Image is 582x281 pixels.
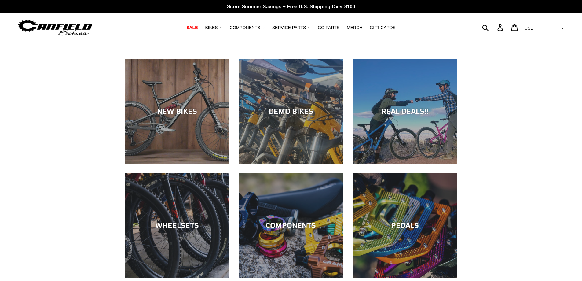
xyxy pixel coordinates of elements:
[125,59,229,164] a: NEW BIKES
[239,173,343,278] a: COMPONENTS
[230,25,260,30] span: COMPONENTS
[227,24,268,32] button: COMPONENTS
[125,107,229,116] div: NEW BIKES
[125,221,229,230] div: WHEELSETS
[485,21,501,34] input: Search
[239,107,343,116] div: DEMO BIKES
[353,59,457,164] a: REAL DEALS!!
[186,25,198,30] span: SALE
[318,25,339,30] span: GG PARTS
[315,24,342,32] a: GG PARTS
[353,107,457,116] div: REAL DEALS!!
[344,24,365,32] a: MERCH
[239,59,343,164] a: DEMO BIKES
[125,173,229,278] a: WHEELSETS
[272,25,306,30] span: SERVICE PARTS
[353,173,457,278] a: PEDALS
[183,24,201,32] a: SALE
[202,24,225,32] button: BIKES
[239,221,343,230] div: COMPONENTS
[353,221,457,230] div: PEDALS
[17,18,93,37] img: Canfield Bikes
[367,24,399,32] a: GIFT CARDS
[205,25,218,30] span: BIKES
[347,25,362,30] span: MERCH
[269,24,313,32] button: SERVICE PARTS
[370,25,396,30] span: GIFT CARDS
